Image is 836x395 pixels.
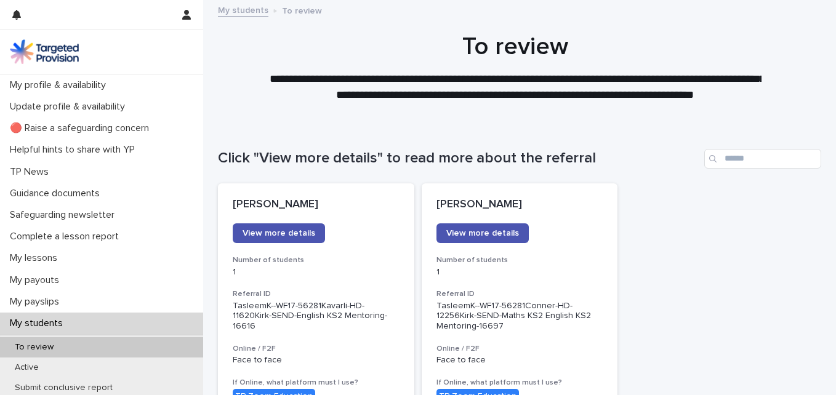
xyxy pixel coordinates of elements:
[5,231,129,242] p: Complete a lesson report
[10,39,79,64] img: M5nRWzHhSzIhMunXDL62
[436,198,603,212] p: [PERSON_NAME]
[5,362,49,373] p: Active
[233,223,325,243] a: View more details
[218,2,268,17] a: My students
[436,301,603,332] p: TasleemK--WF17-56281Conner-HD-12256Kirk-SEND-Maths KS2 English KS2 Mentoring-16697
[5,296,69,308] p: My payslips
[233,378,400,388] h3: If Online, what platform must I use?
[233,355,400,365] p: Face to face
[436,289,603,299] h3: Referral ID
[243,229,315,237] span: View more details
[436,255,603,265] h3: Number of students
[218,150,699,167] h1: Click "View more details" to read more about the referral
[436,355,603,365] p: Face to face
[5,166,58,178] p: TP News
[233,289,400,299] h3: Referral ID
[215,32,814,62] h1: To review
[5,79,116,91] p: My profile & availability
[5,122,159,134] p: 🔴 Raise a safeguarding concern
[233,255,400,265] h3: Number of students
[5,144,145,156] p: Helpful hints to share with YP
[436,267,603,277] p: 1
[5,383,123,393] p: Submit conclusive report
[436,223,529,243] a: View more details
[5,188,110,199] p: Guidance documents
[5,342,63,353] p: To review
[436,344,603,354] h3: Online / F2F
[704,149,821,169] input: Search
[5,317,73,329] p: My students
[436,378,603,388] h3: If Online, what platform must I use?
[233,198,400,212] p: [PERSON_NAME]
[233,301,400,332] p: TasleemK--WF17-56281Kavarli-HD-11620Kirk-SEND-English KS2 Mentoring-16616
[5,209,124,221] p: Safeguarding newsletter
[446,229,519,237] span: View more details
[233,344,400,354] h3: Online / F2F
[5,274,69,286] p: My payouts
[282,3,322,17] p: To review
[5,252,67,264] p: My lessons
[5,101,135,113] p: Update profile & availability
[233,267,400,277] p: 1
